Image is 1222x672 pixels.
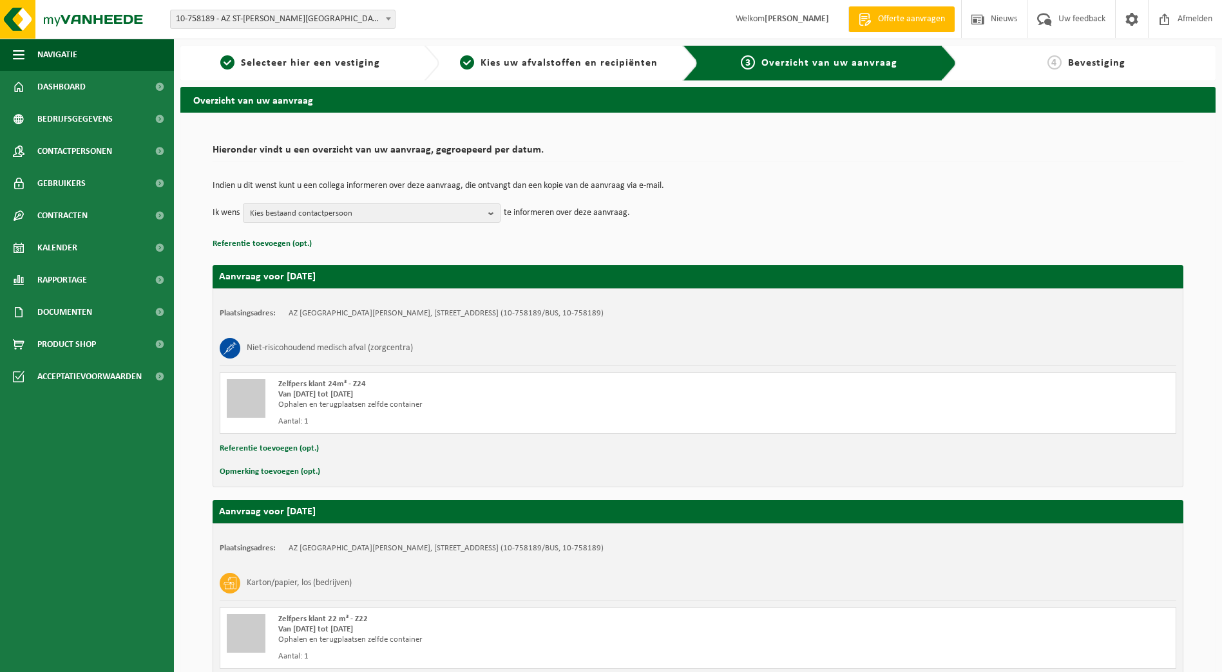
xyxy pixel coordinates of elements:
[37,103,113,135] span: Bedrijfsgegevens
[875,13,948,26] span: Offerte aanvragen
[460,55,474,70] span: 2
[278,615,368,623] span: Zelfpers klant 22 m³ - Z22
[37,135,112,167] span: Contactpersonen
[761,58,897,68] span: Overzicht van uw aanvraag
[446,55,673,71] a: 2Kies uw afvalstoffen en recipiënten
[278,390,353,398] strong: Van [DATE] tot [DATE]
[219,507,316,517] strong: Aanvraag voor [DATE]
[187,55,414,71] a: 1Selecteer hier een vestiging
[37,167,86,200] span: Gebruikers
[278,635,750,645] div: Ophalen en terugplaatsen zelfde container
[278,380,366,388] span: Zelfpers klant 24m³ - Z24
[241,58,380,68] span: Selecteer hier een vestiging
[278,400,750,410] div: Ophalen en terugplaatsen zelfde container
[180,87,1216,112] h2: Overzicht van uw aanvraag
[289,308,604,319] td: AZ [GEOGRAPHIC_DATA][PERSON_NAME], [STREET_ADDRESS] (10-758189/BUS, 10-758189)
[278,416,750,427] div: Aantal: 1
[213,203,240,223] p: Ik wens
[37,264,87,296] span: Rapportage
[37,296,92,328] span: Documenten
[170,10,396,29] span: 10-758189 - AZ ST-LUCAS BRUGGE - ASSEBROEK
[481,58,658,68] span: Kies uw afvalstoffen en recipiënten
[37,328,96,360] span: Product Shop
[220,463,320,480] button: Opmerking toevoegen (opt.)
[765,14,829,24] strong: [PERSON_NAME]
[220,440,319,457] button: Referentie toevoegen (opt.)
[213,182,1183,191] p: Indien u dit wenst kunt u een collega informeren over deze aanvraag, die ontvangt dan een kopie v...
[37,360,142,393] span: Acceptatievoorwaarden
[37,200,88,232] span: Contracten
[247,573,352,593] h3: Karton/papier, los (bedrijven)
[213,236,312,252] button: Referentie toevoegen (opt.)
[243,203,501,223] button: Kies bestaand contactpersoon
[278,651,750,662] div: Aantal: 1
[220,55,234,70] span: 1
[741,55,755,70] span: 3
[37,232,77,264] span: Kalender
[250,204,483,223] span: Kies bestaand contactpersoon
[219,272,316,282] strong: Aanvraag voor [DATE]
[37,39,77,71] span: Navigatie
[848,6,955,32] a: Offerte aanvragen
[37,71,86,103] span: Dashboard
[220,544,276,552] strong: Plaatsingsadres:
[289,543,604,554] td: AZ [GEOGRAPHIC_DATA][PERSON_NAME], [STREET_ADDRESS] (10-758189/BUS, 10-758189)
[171,10,395,28] span: 10-758189 - AZ ST-LUCAS BRUGGE - ASSEBROEK
[220,309,276,317] strong: Plaatsingsadres:
[1068,58,1125,68] span: Bevestiging
[247,338,413,359] h3: Niet-risicohoudend medisch afval (zorgcentra)
[504,203,630,223] p: te informeren over deze aanvraag.
[278,625,353,633] strong: Van [DATE] tot [DATE]
[1047,55,1062,70] span: 4
[213,145,1183,162] h2: Hieronder vindt u een overzicht van uw aanvraag, gegroepeerd per datum.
